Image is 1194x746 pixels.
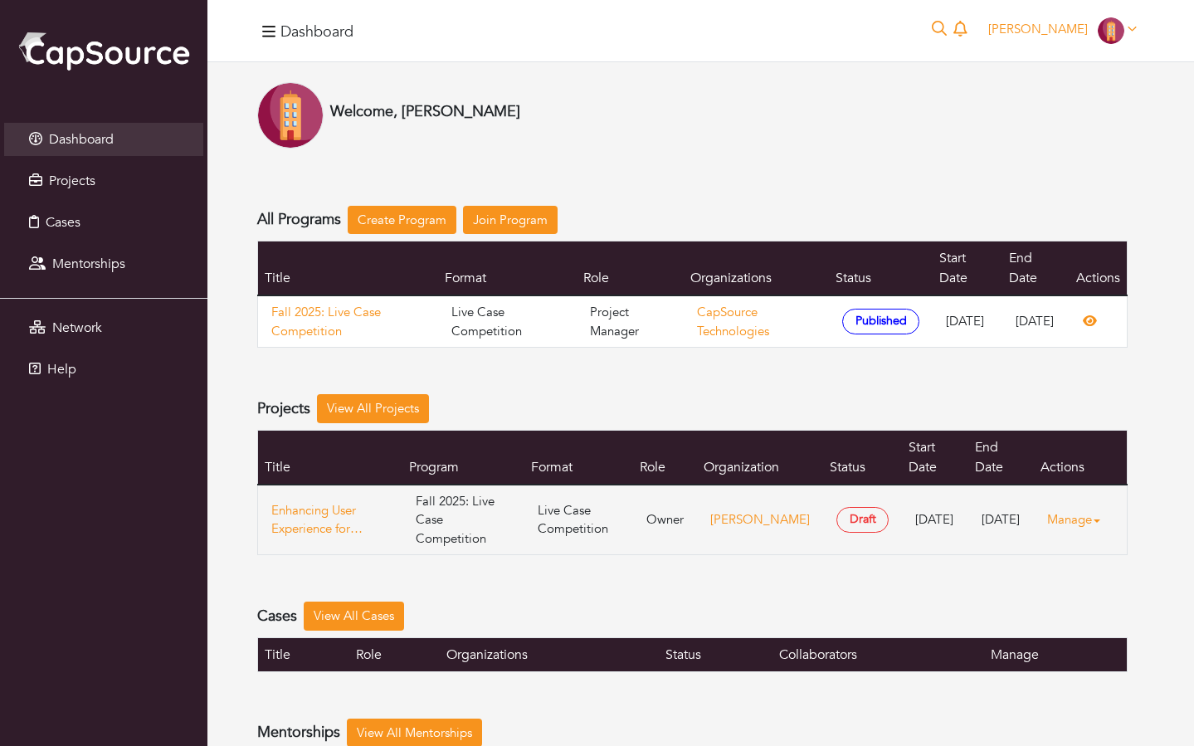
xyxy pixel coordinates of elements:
th: Collaborators [772,637,984,671]
td: Fall 2025: Live Case Competition [402,485,524,555]
td: [DATE] [1002,295,1070,348]
th: Manage [984,637,1128,671]
span: Dashboard [49,130,114,149]
th: Organization [697,430,823,485]
a: Manage [1047,504,1114,536]
th: Organizations [440,637,659,671]
th: Start Date [933,241,1002,296]
span: Cases [46,213,80,232]
a: Fall 2025: Live Case Competition [271,303,425,340]
img: Company-Icon-7f8a26afd1715722aa5ae9dc11300c11ceeb4d32eda0db0d61c21d11b95ecac6.png [1098,17,1124,44]
th: End Date [1002,241,1070,296]
th: Actions [1034,430,1128,485]
th: Start Date [902,430,968,485]
th: Status [829,241,933,296]
a: CapSource Technologies [697,304,769,339]
td: Project Manager [577,295,684,348]
td: [DATE] [968,485,1034,555]
th: Title [258,241,439,296]
a: Mentorships [4,247,203,280]
h4: Welcome, [PERSON_NAME] [330,103,520,121]
a: Enhancing User Experience for [PERSON_NAME] Platform [271,501,389,539]
a: View All Projects [317,394,429,423]
a: View All Cases [304,602,404,631]
th: End Date [968,430,1034,485]
a: Create Program [348,206,456,235]
span: Projects [49,172,95,190]
a: Help [4,353,203,386]
th: Role [633,430,697,485]
td: Live Case Competition [524,485,634,555]
th: Actions [1070,241,1128,296]
a: Projects [4,164,203,197]
span: Draft [836,507,889,533]
h4: Cases [257,607,297,626]
span: Mentorships [52,255,125,273]
a: Network [4,311,203,344]
th: Status [823,430,902,485]
td: [DATE] [902,485,968,555]
th: Title [258,430,403,485]
h4: Mentorships [257,724,340,742]
span: Published [842,309,919,334]
a: Join Program [463,206,558,235]
img: Company-Icon-7f8a26afd1715722aa5ae9dc11300c11ceeb4d32eda0db0d61c21d11b95ecac6.png [257,82,324,149]
img: cap_logo.png [17,29,191,72]
th: Format [524,430,634,485]
th: Format [438,241,577,296]
th: Role [349,637,440,671]
th: Organizations [684,241,830,296]
th: Status [659,637,772,671]
th: Title [258,637,349,671]
a: Cases [4,206,203,239]
span: Network [52,319,102,337]
h4: Dashboard [280,23,353,41]
th: Role [577,241,684,296]
a: [PERSON_NAME] [981,21,1144,37]
h4: Projects [257,400,310,418]
span: Help [47,360,76,378]
td: Owner [633,485,697,555]
a: [PERSON_NAME] [710,511,810,528]
td: [DATE] [933,295,1002,348]
th: Program [402,430,524,485]
span: [PERSON_NAME] [988,21,1088,37]
a: Dashboard [4,123,203,156]
h4: All Programs [257,211,341,229]
td: Live Case Competition [438,295,577,348]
